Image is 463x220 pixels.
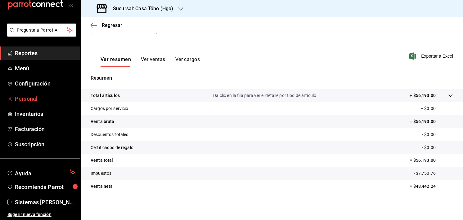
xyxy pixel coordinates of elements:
p: - $7,750.76 [414,170,453,177]
span: Sugerir nueva función [7,211,75,218]
p: Venta neta [91,183,113,190]
a: Pregunta a Parrot AI [4,31,76,38]
p: Da clic en la fila para ver el detalle por tipo de artículo [213,92,316,99]
span: Inventarios [15,110,75,118]
span: Pregunta a Parrot AI [17,27,67,33]
span: Suscripción [15,140,75,148]
button: Ver ventas [141,56,165,67]
span: Menú [15,64,75,73]
p: Total artículos [91,92,120,99]
p: Certificados de regalo [91,144,133,151]
p: Venta total [91,157,113,164]
p: + $0.00 [421,105,453,112]
span: Configuración [15,79,75,88]
p: Cargos por servicio [91,105,128,112]
p: Venta bruta [91,118,114,125]
button: Regresar [91,22,122,28]
p: Descuentos totales [91,131,128,138]
div: navigation tabs [101,56,200,67]
button: Ver cargos [175,56,200,67]
p: - $0.00 [422,144,453,151]
span: Sistemas [PERSON_NAME] [15,198,75,206]
button: Exportar a Excel [411,52,453,60]
p: Impuestos [91,170,111,177]
p: + $56,193.00 [410,92,436,99]
span: Personal [15,95,75,103]
p: = $56,193.00 [410,118,453,125]
h3: Sucursal: Casa Töhö (Hgo) [108,5,173,12]
button: open_drawer_menu [68,2,73,7]
button: Pregunta a Parrot AI [7,24,76,37]
span: Facturación [15,125,75,133]
span: Reportes [15,49,75,57]
p: = $48,442.24 [410,183,453,190]
p: - $0.00 [422,131,453,138]
span: Ayuda [15,169,67,176]
button: Ver resumen [101,56,131,67]
p: = $56,193.00 [410,157,453,164]
span: Recomienda Parrot [15,183,75,191]
p: Resumen [91,74,453,82]
span: Regresar [102,22,122,28]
